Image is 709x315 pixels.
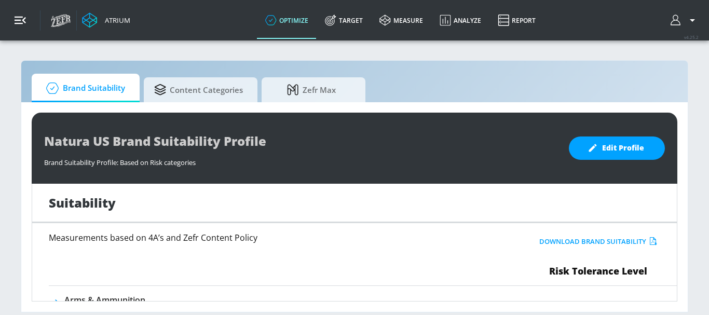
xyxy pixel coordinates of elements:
[371,2,431,39] a: measure
[317,2,371,39] a: Target
[569,136,665,160] button: Edit Profile
[101,16,130,25] div: Atrium
[537,234,660,250] button: Download Brand Suitability
[154,77,243,102] span: Content Categories
[64,294,283,306] h6: Arms & Ammunition
[431,2,489,39] a: Analyze
[549,265,647,277] span: Risk Tolerance Level
[272,77,351,102] span: Zefr Max
[49,194,116,211] h1: Suitability
[42,76,125,101] span: Brand Suitability
[49,234,468,242] h6: Measurements based on 4A’s and Zefr Content Policy
[489,2,544,39] a: Report
[82,12,130,28] a: Atrium
[44,153,558,167] div: Brand Suitability Profile: Based on Risk categories
[257,2,317,39] a: optimize
[684,34,699,40] span: v 4.25.2
[590,142,644,155] span: Edit Profile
